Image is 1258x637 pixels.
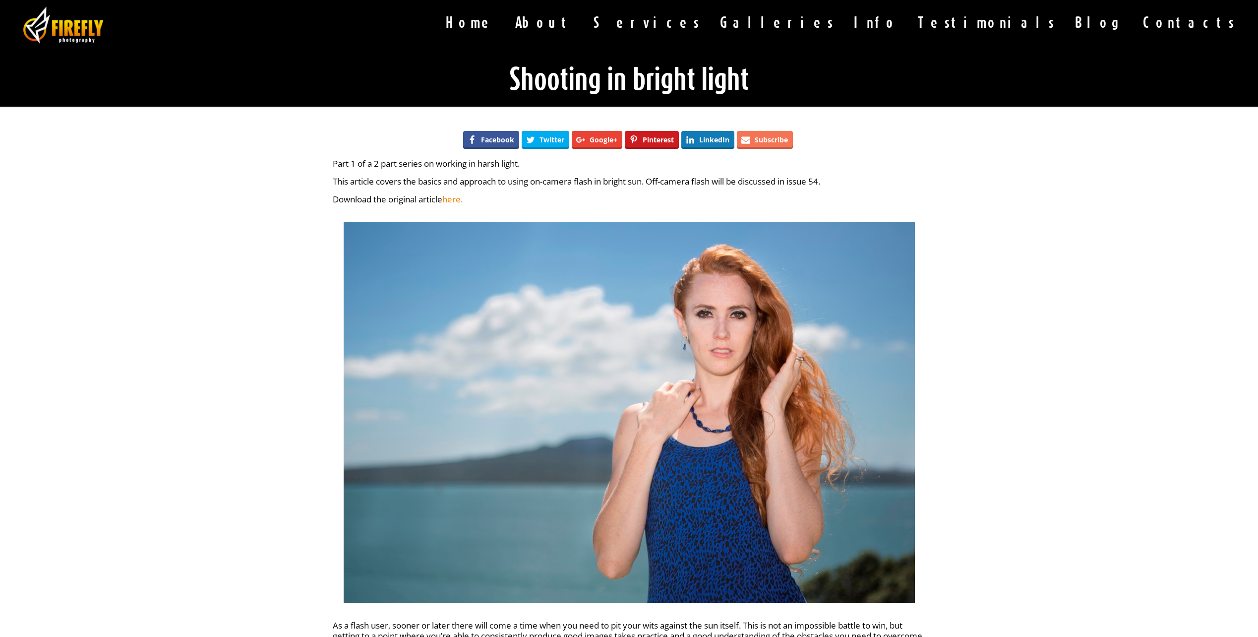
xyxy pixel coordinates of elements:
p: This article covers the basics and approach to using on-camera flash in bright sun. Off-camera fl... [333,176,926,187]
a: here. [442,193,463,205]
p: Download the original article [333,194,926,204]
span: Twitter [539,136,564,143]
span: Home [436,12,505,32]
a: Pinterest [625,131,679,149]
p: Part 1 of a 2 part series on working in harsh light. [333,158,926,169]
span: Subscribe [755,136,788,143]
a: Subscribe [737,131,793,149]
a: LinkedIn [681,131,734,149]
span: About [505,12,584,32]
h1: Shooting in bright light [333,64,926,92]
span: Facebook [481,136,514,143]
span: Info [844,12,908,32]
span: Services [584,12,710,32]
span: Contacts [1133,12,1245,32]
span: Pinterest [643,136,674,143]
span: LinkedIn [699,136,729,143]
span: Blog [1065,12,1133,32]
a: Google+ [572,131,622,149]
span: Google+ [590,136,617,143]
a: Facebook [463,131,519,149]
img: business photography [22,5,104,45]
span: Testimonials [908,12,1065,32]
a: Twitter [522,131,569,149]
span: Galleries [710,12,844,32]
